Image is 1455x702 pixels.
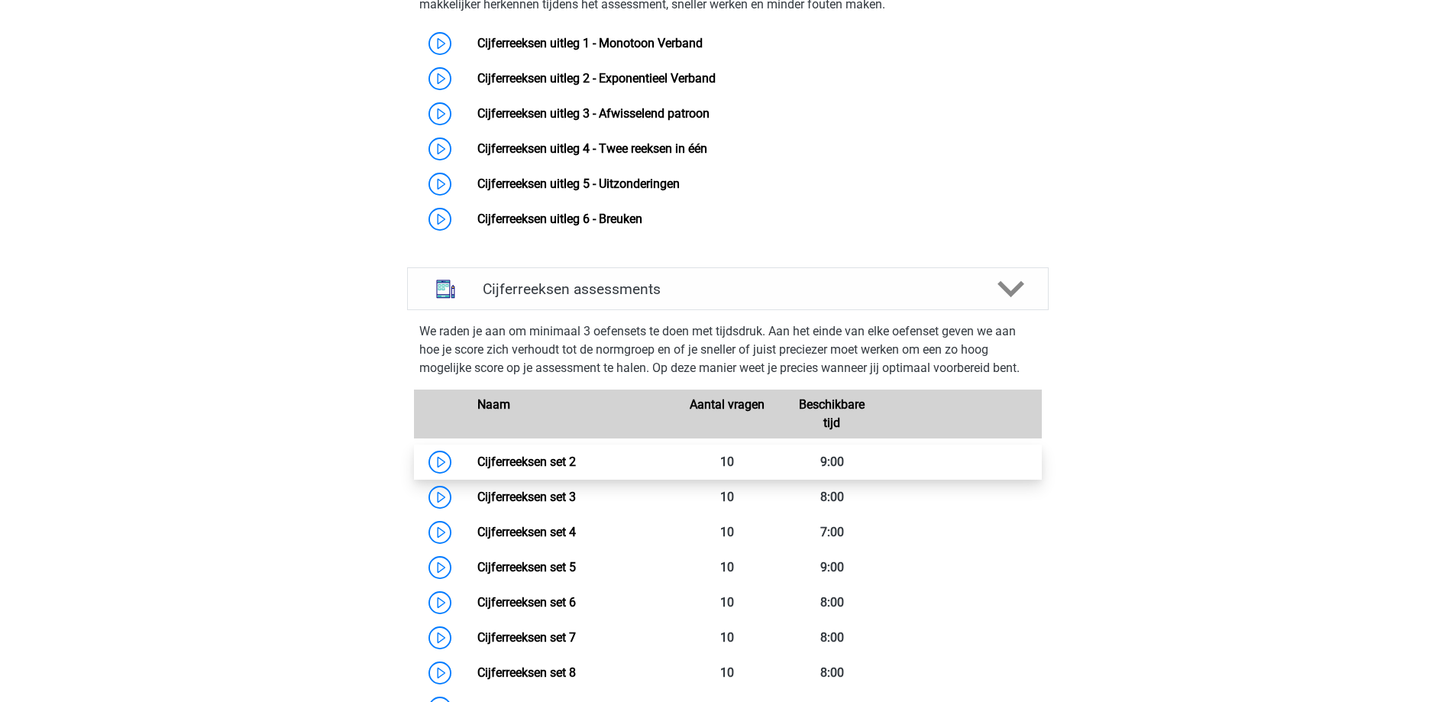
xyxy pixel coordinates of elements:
[466,396,675,432] div: Naam
[477,525,576,539] a: Cijferreeksen set 4
[675,396,780,432] div: Aantal vragen
[483,280,973,298] h4: Cijferreeksen assessments
[426,270,465,309] img: cijferreeksen assessments
[477,595,576,610] a: Cijferreeksen set 6
[477,36,703,50] a: Cijferreeksen uitleg 1 - Monotoon Verband
[477,455,576,469] a: Cijferreeksen set 2
[477,71,716,86] a: Cijferreeksen uitleg 2 - Exponentieel Verband
[477,665,576,680] a: Cijferreeksen set 8
[477,106,710,121] a: Cijferreeksen uitleg 3 - Afwisselend patroon
[477,560,576,574] a: Cijferreeksen set 5
[477,141,707,156] a: Cijferreeksen uitleg 4 - Twee reeksen in één
[419,322,1036,377] p: We raden je aan om minimaal 3 oefensets te doen met tijdsdruk. Aan het einde van elke oefenset ge...
[401,267,1055,310] a: assessments Cijferreeksen assessments
[477,630,576,645] a: Cijferreeksen set 7
[477,176,680,191] a: Cijferreeksen uitleg 5 - Uitzonderingen
[780,396,884,432] div: Beschikbare tijd
[477,490,576,504] a: Cijferreeksen set 3
[477,212,642,226] a: Cijferreeksen uitleg 6 - Breuken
